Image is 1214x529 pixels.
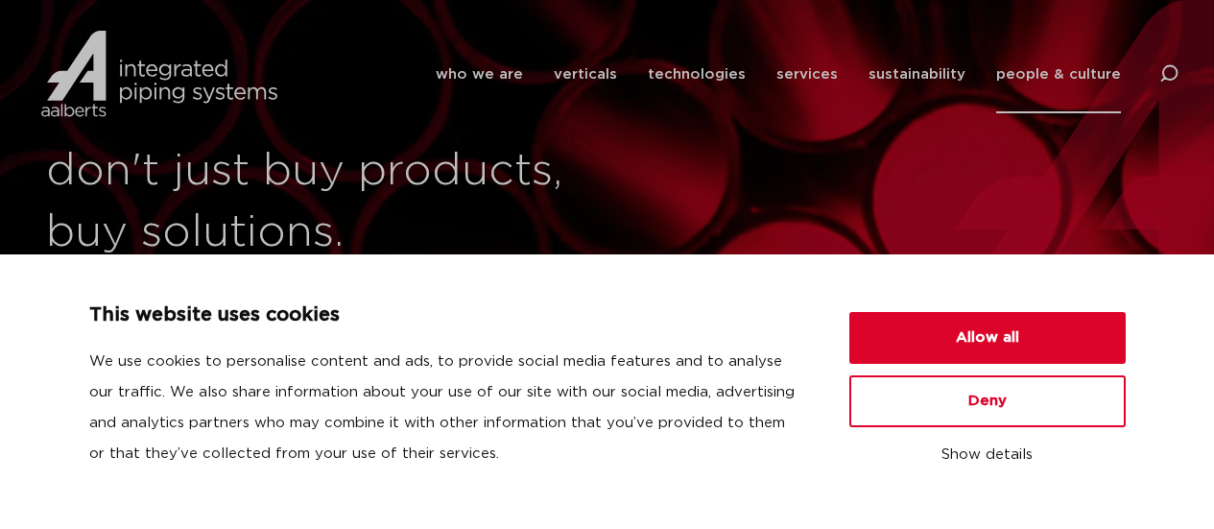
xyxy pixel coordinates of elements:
[89,347,803,469] p: We use cookies to personalise content and ads, to provide social media features and to analyse ou...
[869,36,965,113] a: sustainability
[849,439,1126,471] button: Show details
[849,375,1126,427] button: Deny
[849,312,1126,364] button: Allow all
[776,36,838,113] a: services
[996,36,1121,113] a: people & culture
[648,36,746,113] a: technologies
[436,36,1121,113] nav: Menu
[554,36,617,113] a: verticals
[89,301,803,331] p: This website uses cookies
[46,141,598,264] h1: don't just buy products, buy solutions.
[436,36,523,113] a: who we are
